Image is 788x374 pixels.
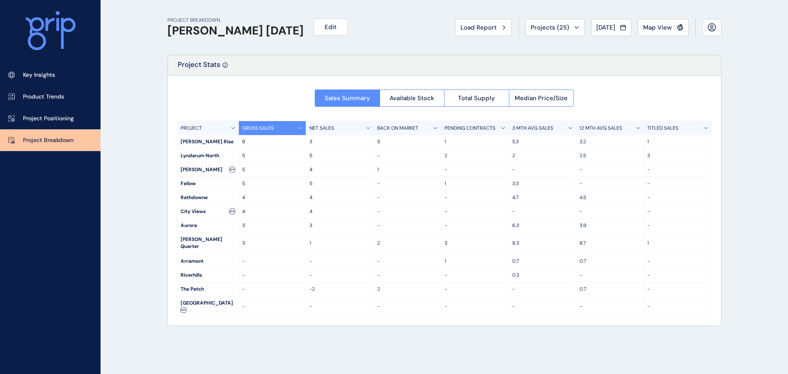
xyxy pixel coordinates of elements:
[512,208,573,215] p: -
[512,194,573,201] p: 4.7
[512,166,573,173] p: -
[509,89,574,107] button: Median Price/Size
[377,194,438,201] p: -
[580,180,640,187] p: -
[377,166,438,173] p: 1
[167,24,304,38] h1: [PERSON_NAME] [DATE]
[580,166,640,173] p: -
[647,258,708,265] p: -
[580,125,622,132] p: 12 MTH AVG SALES
[580,303,640,310] p: -
[177,149,238,163] div: Lyndarum North
[444,303,505,310] p: -
[309,272,370,279] p: -
[325,23,337,31] span: Edit
[309,180,370,187] p: 5
[647,138,708,145] p: 1
[242,125,274,132] p: GROSS SALES
[177,296,238,317] div: [GEOGRAPHIC_DATA]
[309,125,334,132] p: NET SALES
[380,89,444,107] button: Available Stock
[242,152,303,159] p: 5
[309,303,370,310] p: -
[638,19,689,36] button: Map View
[167,17,304,24] p: PROJECT BREAKDOWN
[377,303,438,310] p: -
[309,222,370,229] p: 3
[377,222,438,229] p: -
[444,152,505,159] p: 2
[377,152,438,159] p: -
[177,177,238,190] div: Fellow
[647,194,708,201] p: -
[444,138,505,145] p: 1
[309,138,370,145] p: 3
[458,94,495,102] span: Total Supply
[377,272,438,279] p: -
[444,125,495,132] p: PENDING CONTRACTS
[643,23,672,32] span: Map View
[596,23,615,32] span: [DATE]
[242,166,303,173] p: 5
[242,138,303,145] p: 8
[309,258,370,265] p: -
[377,258,438,265] p: -
[647,152,708,159] p: 3
[444,258,505,265] p: 1
[309,240,370,247] p: 1
[444,194,505,201] p: -
[242,194,303,201] p: 4
[515,94,568,102] span: Median Price/Size
[444,286,505,293] p: -
[647,166,708,173] p: -
[242,180,303,187] p: 5
[512,138,573,145] p: 5.3
[525,19,584,36] button: Projects (25)
[580,208,640,215] p: -
[242,303,303,310] p: -
[177,163,238,177] div: [PERSON_NAME]
[309,194,370,201] p: 4
[177,205,238,218] div: City Views
[512,222,573,229] p: 6.3
[647,240,708,247] p: 1
[647,272,708,279] p: -
[377,286,438,293] p: 2
[512,303,573,310] p: -
[177,219,238,232] div: Aurora
[512,125,553,132] p: 3 MTH AVG SALES
[377,240,438,247] p: 2
[181,125,202,132] p: PROJECT
[377,180,438,187] p: -
[23,115,74,123] p: Project Positioning
[647,180,708,187] p: -
[512,286,573,293] p: -
[23,93,64,101] p: Product Trends
[178,60,220,75] p: Project Stats
[580,194,640,201] p: 4.5
[580,286,640,293] p: 0.7
[531,23,569,32] span: Projects ( 25 )
[242,208,303,215] p: 4
[455,19,512,36] button: Load Report
[309,208,370,215] p: 4
[309,286,370,293] p: -2
[444,222,505,229] p: -
[23,136,73,145] p: Project Breakdown
[242,286,303,293] p: -
[444,166,505,173] p: -
[512,152,573,159] p: 2
[580,152,640,159] p: 2.5
[23,71,55,79] p: Key Insights
[580,258,640,265] p: 0.7
[512,180,573,187] p: 3.3
[377,208,438,215] p: -
[580,222,640,229] p: 3.9
[242,240,303,247] p: 3
[242,222,303,229] p: 3
[647,125,678,132] p: TITLED SALES
[591,19,631,36] button: [DATE]
[177,233,238,254] div: [PERSON_NAME] Quarter
[242,258,303,265] p: -
[314,18,348,36] button: Edit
